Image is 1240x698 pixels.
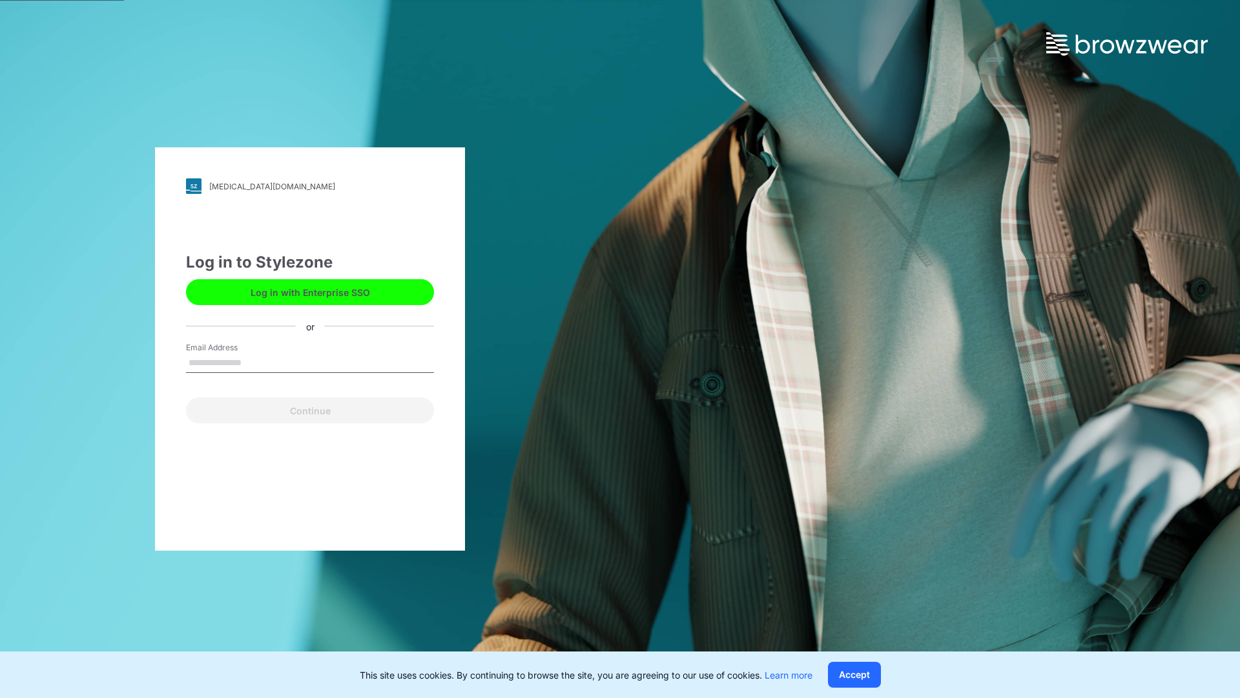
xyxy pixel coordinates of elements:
[360,668,812,682] p: This site uses cookies. By continuing to browse the site, you are agreeing to our use of cookies.
[765,670,812,681] a: Learn more
[186,279,434,305] button: Log in with Enterprise SSO
[186,178,434,194] a: [MEDICAL_DATA][DOMAIN_NAME]
[1046,32,1208,56] img: browzwear-logo.73288ffb.svg
[186,178,201,194] img: svg+xml;base64,PHN2ZyB3aWR0aD0iMjgiIGhlaWdodD0iMjgiIHZpZXdCb3g9IjAgMCAyOCAyOCIgZmlsbD0ibm9uZSIgeG...
[209,182,335,191] div: [MEDICAL_DATA][DOMAIN_NAME]
[186,342,276,354] label: Email Address
[828,662,881,688] button: Accept
[186,251,434,274] div: Log in to Stylezone
[296,319,325,333] div: or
